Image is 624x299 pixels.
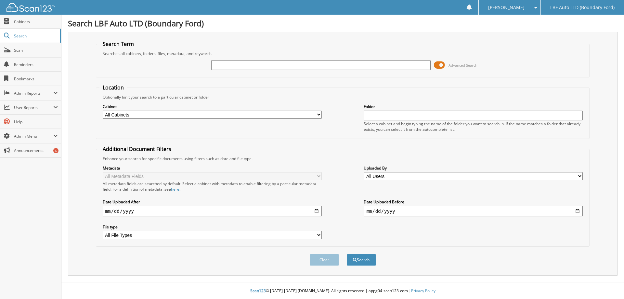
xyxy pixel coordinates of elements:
[14,19,58,24] span: Cabinets
[347,254,376,266] button: Search
[250,288,266,293] span: Scan123
[14,119,58,125] span: Help
[171,186,179,192] a: here
[99,94,586,100] div: Optionally limit your search to a particular cabinet or folder
[14,148,58,153] span: Announcements
[364,165,583,171] label: Uploaded By
[411,288,435,293] a: Privacy Policy
[61,283,624,299] div: © [DATE]-[DATE] [DOMAIN_NAME]. All rights reserved | appg04-scan123-com |
[364,104,583,109] label: Folder
[103,199,322,205] label: Date Uploaded After
[103,206,322,216] input: start
[364,199,583,205] label: Date Uploaded Before
[103,224,322,230] label: File type
[103,181,322,192] div: All metadata fields are searched by default. Select a cabinet with metadata to enable filtering b...
[99,156,586,161] div: Enhance your search for specific documents using filters such as date and file type.
[364,206,583,216] input: end
[6,3,55,12] img: scan123-logo-white.svg
[99,84,127,91] legend: Location
[103,104,322,109] label: Cabinet
[99,40,137,48] legend: Search Term
[14,48,58,53] span: Scan
[448,63,477,68] span: Advanced Search
[310,254,339,266] button: Clear
[53,148,58,153] div: 6
[99,145,175,153] legend: Additional Document Filters
[14,90,53,96] span: Admin Reports
[488,6,525,9] span: [PERSON_NAME]
[550,6,615,9] span: LBF Auto LTD (Boundary Ford)
[68,18,617,29] h1: Search LBF Auto LTD (Boundary Ford)
[14,133,53,139] span: Admin Menu
[103,165,322,171] label: Metadata
[14,62,58,67] span: Reminders
[14,76,58,82] span: Bookmarks
[14,33,57,39] span: Search
[99,51,586,56] div: Searches all cabinets, folders, files, metadata, and keywords
[14,105,53,110] span: User Reports
[364,121,583,132] div: Select a cabinet and begin typing the name of the folder you want to search in. If the name match...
